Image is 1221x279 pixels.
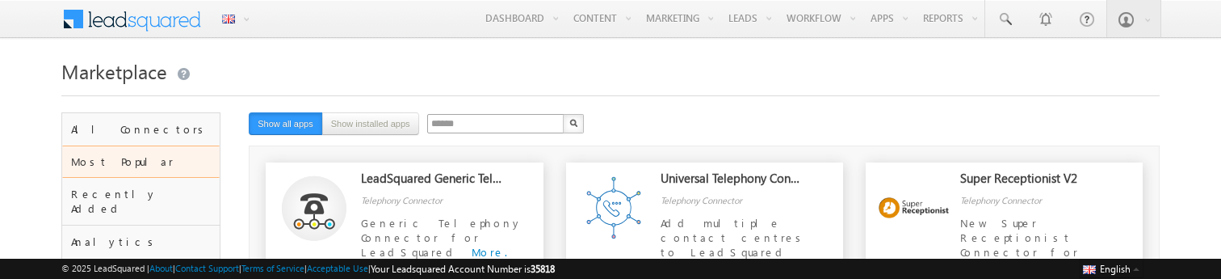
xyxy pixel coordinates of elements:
div: Analytics [62,226,220,258]
div: Super Receptionist V2 [960,171,1105,193]
button: English [1079,259,1143,278]
span: English [1100,263,1131,275]
img: Search [569,119,577,127]
a: Terms of Service [241,263,304,273]
img: Alternate Logo [879,197,950,218]
a: Contact Support [175,263,239,273]
div: All Connectors [62,113,220,146]
a: More. [472,245,507,259]
span: 35818 [531,263,555,275]
div: Universal Telephony Connector [661,171,805,193]
a: About [149,263,173,273]
span: Generic Telephony Connector for LeadSquared [361,216,522,259]
div: Recently Added [62,178,220,225]
span: New Super Receptionist Connector for LeadSquared [960,216,1078,273]
span: Marketplace [61,58,167,84]
button: Show installed apps [322,112,419,135]
span: Add multiple contact centres to LeadSquared [661,216,807,259]
img: Alternate Logo [578,172,649,243]
div: LeadSquared Generic Telephony Connector [361,171,506,193]
a: Acceptable Use [307,263,368,273]
img: Alternate Logo [282,175,346,241]
button: Show all apps [249,112,322,135]
span: © 2025 LeadSquared | | | | | [61,261,555,277]
div: Most Popular [62,146,220,178]
span: Your Leadsquared Account Number is [371,263,555,275]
